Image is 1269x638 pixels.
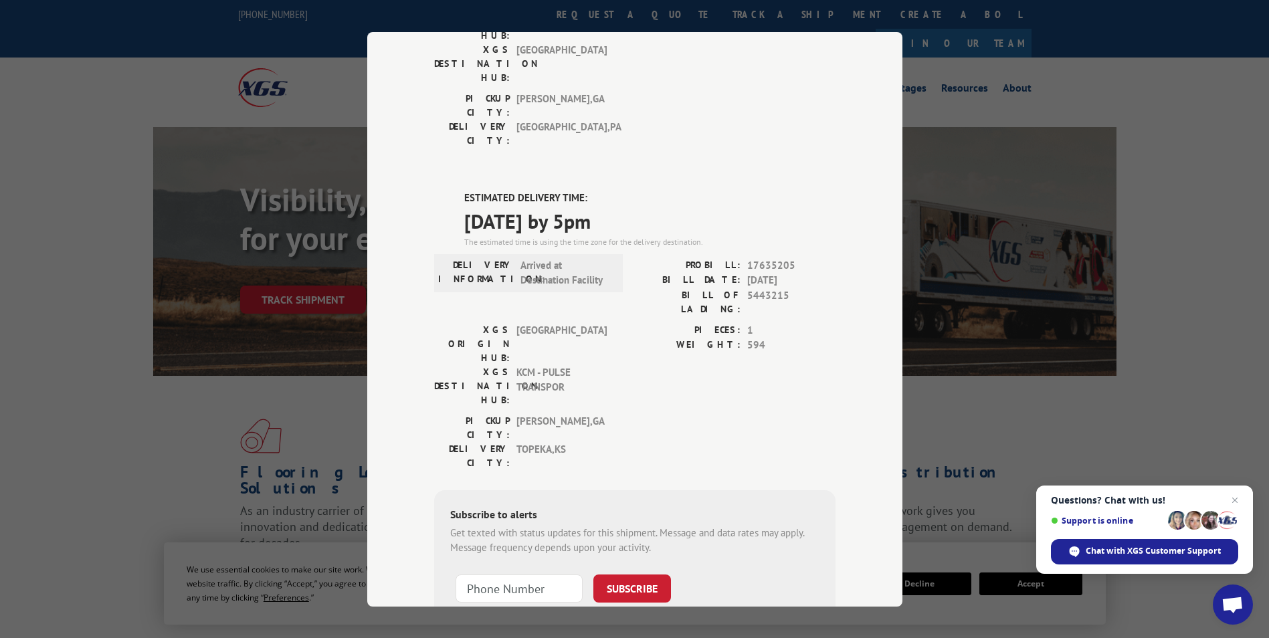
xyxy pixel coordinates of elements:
[747,338,836,353] span: 594
[434,413,510,441] label: PICKUP CITY:
[434,92,510,120] label: PICKUP CITY:
[1227,492,1243,508] span: Close chat
[464,205,836,235] span: [DATE] by 5pm
[747,257,836,273] span: 17635205
[593,574,671,602] button: SUBSCRIBE
[516,120,607,148] span: [GEOGRAPHIC_DATA] , PA
[635,338,741,353] label: WEIGHT:
[635,322,741,338] label: PIECES:
[434,441,510,469] label: DELIVERY CITY:
[516,364,607,407] span: KCM - PULSE TRANSPOR
[1213,584,1253,625] div: Open chat
[450,506,819,525] div: Subscribe to alerts
[434,364,510,407] label: XGS DESTINATION HUB:
[516,43,607,85] span: [GEOGRAPHIC_DATA]
[434,322,510,364] label: XGS ORIGIN HUB:
[747,288,836,316] span: 5443215
[635,273,741,288] label: BILL DATE:
[464,235,836,247] div: The estimated time is using the time zone for the delivery destination.
[1051,516,1163,526] span: Support is online
[516,441,607,469] span: TOPEKA , KS
[635,257,741,273] label: PROBILL:
[516,92,607,120] span: [PERSON_NAME] , GA
[747,273,836,288] span: [DATE]
[1086,545,1221,557] span: Chat with XGS Customer Support
[450,525,819,555] div: Get texted with status updates for this shipment. Message and data rates may apply. Message frequ...
[434,43,510,85] label: XGS DESTINATION HUB:
[434,120,510,148] label: DELIVERY CITY:
[516,322,607,364] span: [GEOGRAPHIC_DATA]
[747,322,836,338] span: 1
[1051,539,1238,564] div: Chat with XGS Customer Support
[464,191,836,206] label: ESTIMATED DELIVERY TIME:
[1051,495,1238,506] span: Questions? Chat with us!
[516,413,607,441] span: [PERSON_NAME] , GA
[456,574,583,602] input: Phone Number
[438,257,514,288] label: DELIVERY INFORMATION:
[520,257,611,288] span: Arrived at Destination Facility
[635,288,741,316] label: BILL OF LADING:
